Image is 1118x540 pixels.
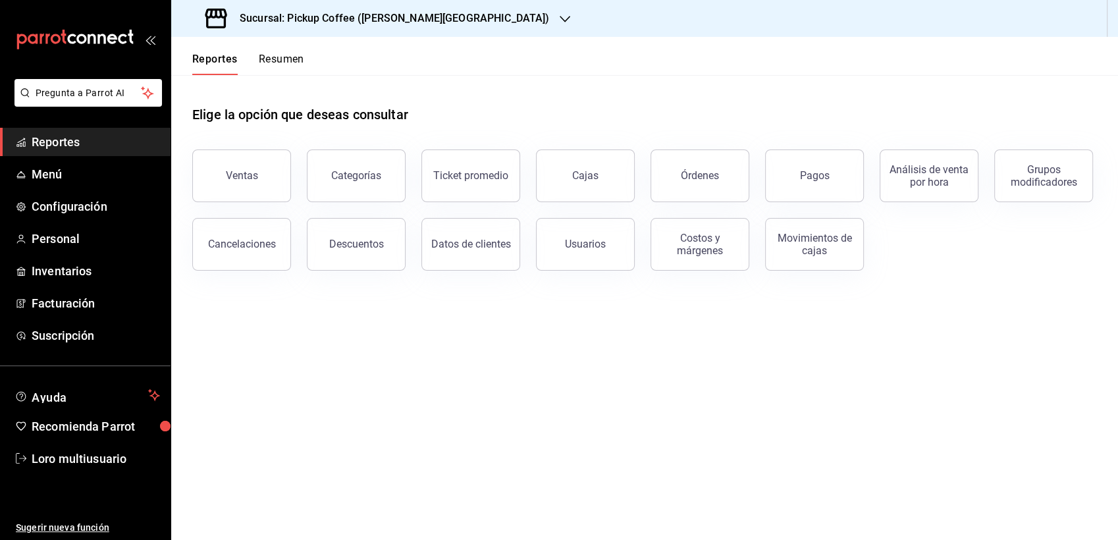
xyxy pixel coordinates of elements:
[880,149,978,202] button: Análisis de venta por hora
[192,149,291,202] button: Ventas
[572,169,599,182] div: Cajas
[765,149,864,202] button: Pagos
[659,232,741,257] div: Costos y márgenes
[145,34,155,45] button: open_drawer_menu
[229,11,549,26] h3: Sucursal: Pickup Coffee ([PERSON_NAME][GEOGRAPHIC_DATA])
[14,79,162,107] button: Pregunta a Parrot AI
[681,169,719,182] div: Órdenes
[431,238,511,250] div: Datos de clientes
[32,200,107,213] font: Configuración
[421,218,520,271] button: Datos de clientes
[208,238,276,250] div: Cancelaciones
[307,218,406,271] button: Descuentos
[16,522,109,533] font: Sugerir nueva función
[536,218,635,271] button: Usuarios
[192,53,238,66] font: Reportes
[32,419,135,433] font: Recomienda Parrot
[331,169,381,182] div: Categorías
[192,218,291,271] button: Cancelaciones
[888,163,970,188] div: Análisis de venta por hora
[259,53,304,75] button: Resumen
[32,387,143,403] span: Ayuda
[651,218,749,271] button: Costos y márgenes
[536,149,635,202] button: Cajas
[32,135,80,149] font: Reportes
[565,238,606,250] div: Usuarios
[192,105,408,124] h1: Elige la opción que deseas consultar
[774,232,855,257] div: Movimientos de cajas
[329,238,384,250] div: Descuentos
[36,86,142,100] span: Pregunta a Parrot AI
[421,149,520,202] button: Ticket promedio
[32,296,95,310] font: Facturación
[9,95,162,109] a: Pregunta a Parrot AI
[800,169,830,182] div: Pagos
[32,452,126,466] font: Loro multiusuario
[226,169,258,182] div: Ventas
[192,53,304,75] div: Pestañas de navegación
[32,232,80,246] font: Personal
[765,218,864,271] button: Movimientos de cajas
[32,329,94,342] font: Suscripción
[32,167,63,181] font: Menú
[433,169,508,182] div: Ticket promedio
[32,264,92,278] font: Inventarios
[651,149,749,202] button: Órdenes
[307,149,406,202] button: Categorías
[1003,163,1084,188] div: Grupos modificadores
[994,149,1093,202] button: Grupos modificadores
